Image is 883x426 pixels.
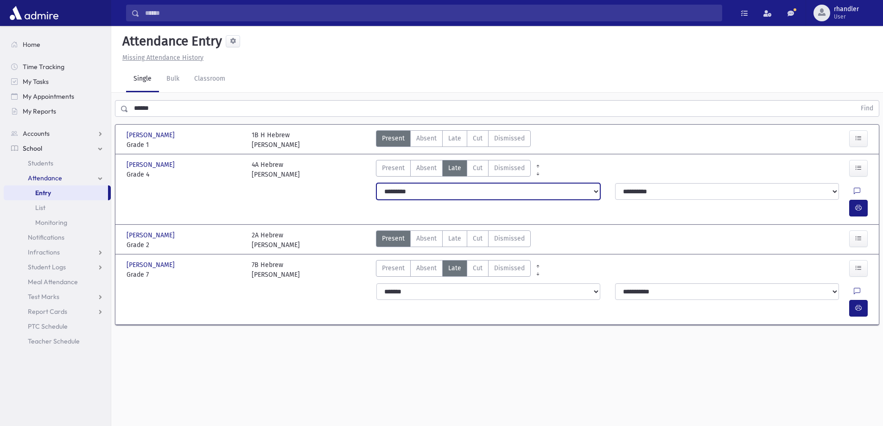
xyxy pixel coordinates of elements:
a: Single [126,66,159,92]
span: My Tasks [23,77,49,86]
input: Search [140,5,722,21]
a: Accounts [4,126,111,141]
a: PTC Schedule [4,319,111,334]
a: Infractions [4,245,111,260]
span: [PERSON_NAME] [127,230,177,240]
a: Home [4,37,111,52]
span: Test Marks [28,292,59,301]
a: School [4,141,111,156]
a: Meal Attendance [4,274,111,289]
div: AttTypes [376,260,531,280]
span: Grade 4 [127,170,242,179]
a: Classroom [187,66,233,92]
img: AdmirePro [7,4,61,22]
span: [PERSON_NAME] [127,260,177,270]
span: rhandler [834,6,859,13]
a: Missing Attendance History [119,54,203,62]
span: My Appointments [23,92,74,101]
div: 2A Hebrew [PERSON_NAME] [252,230,300,250]
a: Monitoring [4,215,111,230]
span: Cut [473,263,483,273]
span: Late [448,234,461,243]
span: Absent [416,134,437,143]
span: [PERSON_NAME] [127,160,177,170]
a: Report Cards [4,304,111,319]
div: 4A Hebrew [PERSON_NAME] [252,160,300,179]
span: Cut [473,234,483,243]
u: Missing Attendance History [122,54,203,62]
a: Time Tracking [4,59,111,74]
span: Cut [473,134,483,143]
span: Time Tracking [23,63,64,71]
span: Late [448,263,461,273]
span: Notifications [28,233,64,242]
span: Present [382,234,405,243]
span: Present [382,163,405,173]
a: Students [4,156,111,171]
span: Late [448,163,461,173]
h5: Attendance Entry [119,33,222,49]
span: Students [28,159,53,167]
span: Monitoring [35,218,67,227]
div: 7B Hebrew [PERSON_NAME] [252,260,300,280]
span: Grade 2 [127,240,242,250]
span: Absent [416,263,437,273]
span: Dismissed [494,163,525,173]
span: Home [23,40,40,49]
div: 1B H Hebrew [PERSON_NAME] [252,130,300,150]
span: PTC Schedule [28,322,68,331]
button: Find [855,101,879,116]
span: List [35,203,45,212]
span: Dismissed [494,263,525,273]
span: Absent [416,163,437,173]
span: Grade 7 [127,270,242,280]
a: Teacher Schedule [4,334,111,349]
span: Late [448,134,461,143]
a: Bulk [159,66,187,92]
span: Absent [416,234,437,243]
div: AttTypes [376,160,531,179]
span: School [23,144,42,153]
a: List [4,200,111,215]
a: Attendance [4,171,111,185]
a: My Appointments [4,89,111,104]
span: Cut [473,163,483,173]
div: AttTypes [376,230,531,250]
a: Entry [4,185,108,200]
span: Student Logs [28,263,66,271]
span: Dismissed [494,234,525,243]
div: AttTypes [376,130,531,150]
span: User [834,13,859,20]
span: Infractions [28,248,60,256]
span: Dismissed [494,134,525,143]
span: Meal Attendance [28,278,78,286]
span: Entry [35,189,51,197]
span: Grade 1 [127,140,242,150]
span: Report Cards [28,307,67,316]
a: Test Marks [4,289,111,304]
span: Present [382,263,405,273]
a: Student Logs [4,260,111,274]
span: My Reports [23,107,56,115]
span: Accounts [23,129,50,138]
a: My Reports [4,104,111,119]
a: My Tasks [4,74,111,89]
span: [PERSON_NAME] [127,130,177,140]
span: Present [382,134,405,143]
span: Attendance [28,174,62,182]
span: Teacher Schedule [28,337,80,345]
a: Notifications [4,230,111,245]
